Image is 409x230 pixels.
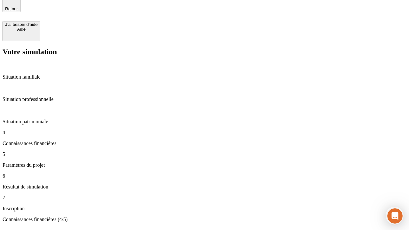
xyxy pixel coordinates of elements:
p: 5 [3,151,406,157]
p: Situation familiale [3,74,406,80]
p: Connaissances financières (4/5) [3,217,406,222]
p: Paramètres du projet [3,162,406,168]
p: 7 [3,195,406,201]
p: 6 [3,173,406,179]
h2: Votre simulation [3,48,406,56]
p: Situation professionnelle [3,96,406,102]
p: 4 [3,130,406,135]
span: Retour [5,6,18,11]
p: Inscription [3,206,406,211]
p: Connaissances financières [3,141,406,146]
iframe: Intercom live chat [387,208,403,224]
div: J’ai besoin d'aide [5,22,38,27]
p: Situation patrimoniale [3,119,406,125]
p: Résultat de simulation [3,184,406,190]
button: J’ai besoin d'aideAide [3,21,40,41]
div: Aide [5,27,38,32]
iframe: Intercom live chat discovery launcher [386,207,404,225]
